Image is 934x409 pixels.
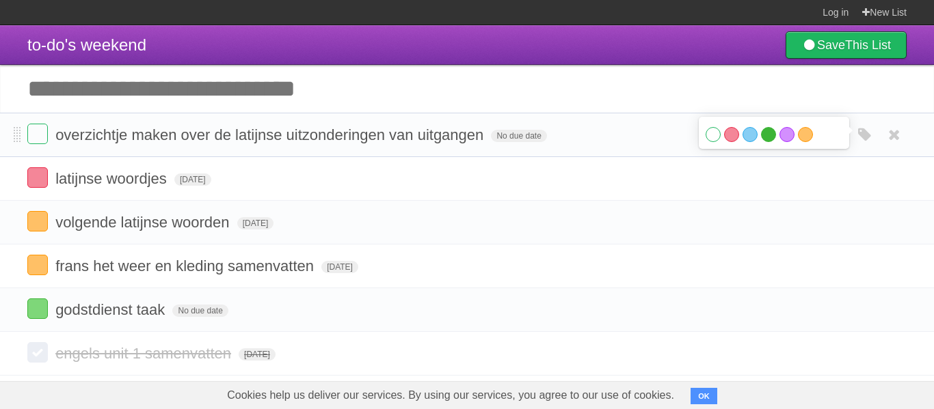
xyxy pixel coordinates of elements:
[27,36,146,54] span: to-do's weekend
[27,124,48,144] label: Done
[786,31,907,59] a: SaveThis List
[55,301,168,318] span: godstdienst taak
[743,127,758,142] label: Blue
[55,214,232,231] span: volgende latijnse woorden
[761,127,776,142] label: Green
[55,345,235,362] span: engels unit 1 samenvatten
[27,298,48,319] label: Done
[27,211,48,231] label: Done
[239,348,276,361] span: [DATE]
[55,257,317,274] span: frans het weer en kleding samenvatten
[779,127,795,142] label: Purple
[213,382,688,409] span: Cookies help us deliver our services. By using our services, you agree to our use of cookies.
[27,342,48,363] label: Done
[491,130,546,142] span: No due date
[172,305,228,317] span: No due date
[27,167,48,188] label: Done
[706,127,721,142] label: White
[798,127,813,142] label: Orange
[724,127,739,142] label: Red
[55,126,487,143] span: overzichtje maken over de latijnse uitzonderingen van uitgangen
[691,388,717,404] button: OK
[845,38,891,52] b: This List
[321,261,358,273] span: [DATE]
[174,173,211,186] span: [DATE]
[55,170,170,187] span: latijnse woordjes
[27,255,48,275] label: Done
[237,217,274,229] span: [DATE]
